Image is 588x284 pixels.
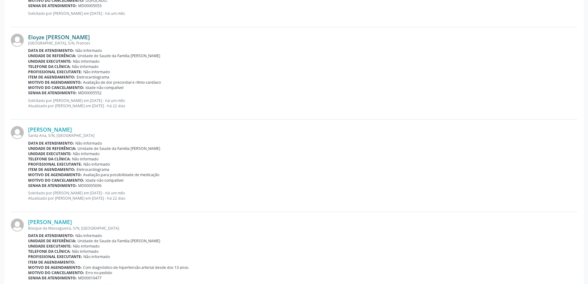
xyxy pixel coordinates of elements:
[28,64,71,69] b: Telefone da clínica:
[72,64,98,69] span: Não informado
[73,59,99,64] span: Não informado
[83,69,110,74] span: Não informado
[28,260,75,265] b: Item de agendamento:
[28,34,90,40] a: Eloyze [PERSON_NAME]
[28,233,74,238] b: Data de atendimento:
[78,183,102,188] span: MD00005696
[28,133,577,138] div: Santa Ana, S/N, [GEOGRAPHIC_DATA]
[28,238,76,244] b: Unidade de referência:
[75,233,102,238] span: Não informado
[28,183,77,188] b: Senha de atendimento:
[78,275,102,281] span: MD00010477
[75,48,102,53] span: Não informado
[28,69,82,74] b: Profissional executante:
[28,218,72,225] a: [PERSON_NAME]
[28,172,82,177] b: Motivo de agendamento:
[77,74,109,80] span: Eletrocardiograma
[85,270,112,275] span: Erro no pedido
[11,218,24,231] img: img
[28,3,77,8] b: Senha de atendimento:
[28,151,72,156] b: Unidade executante:
[28,53,76,58] b: Unidade de referência:
[83,80,161,85] span: Avaliação de dor precordial e ritmo cardíaco
[75,141,102,146] span: Não informado
[83,254,110,259] span: Não informado
[28,90,77,95] b: Senha de atendimento:
[28,190,577,201] p: Solicitado por [PERSON_NAME] em [DATE] - há um mês Atualizado por [PERSON_NAME] em [DATE] - há 22...
[83,172,159,177] span: Avaliação para possibilidade de medicação
[11,34,24,47] img: img
[28,178,84,183] b: Motivo do cancelamento:
[28,74,75,80] b: Item de agendamento:
[11,126,24,139] img: img
[28,244,72,249] b: Unidade executante:
[28,126,72,133] a: [PERSON_NAME]
[28,162,82,167] b: Profissional executante:
[85,85,123,90] span: Idade não compatível
[28,167,75,172] b: Item de agendamento:
[77,53,160,58] span: Unidade de Saude da Familia [PERSON_NAME]
[28,270,84,275] b: Motivo do cancelamento:
[78,90,102,95] span: MD00005552
[77,167,109,172] span: Eletrocardiograma
[28,226,577,231] div: Bosque da Massagueira, S/N, [GEOGRAPHIC_DATA]
[83,162,110,167] span: Não informado
[28,146,76,151] b: Unidade de referência:
[77,146,160,151] span: Unidade de Saude da Familia [PERSON_NAME]
[28,80,82,85] b: Motivo de agendamento:
[28,141,74,146] b: Data de atendimento:
[28,254,82,259] b: Profissional executante:
[28,156,71,162] b: Telefone da clínica:
[72,156,98,162] span: Não informado
[28,11,577,16] p: Solicitado por [PERSON_NAME] em [DATE] - há um mês
[28,249,71,254] b: Telefone da clínica:
[85,178,123,183] span: Idade não compatível
[78,3,102,8] span: MD00005053
[28,275,77,281] b: Senha de atendimento:
[28,48,74,53] b: Data de atendimento:
[73,151,99,156] span: Não informado
[77,238,160,244] span: Unidade de Saude da Familia [PERSON_NAME]
[28,40,577,46] div: [GEOGRAPHIC_DATA], S/N, Frances
[72,249,98,254] span: Não informado
[28,85,84,90] b: Motivo do cancelamento:
[28,59,72,64] b: Unidade executante:
[73,244,99,249] span: Não informado
[28,265,82,270] b: Motivo de agendamento:
[28,98,577,108] p: Solicitado por [PERSON_NAME] em [DATE] - há um mês Atualizado por [PERSON_NAME] em [DATE] - há 22...
[83,265,189,270] span: Com diagnóstico de hipertensão arterial desde dos 13 anos.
